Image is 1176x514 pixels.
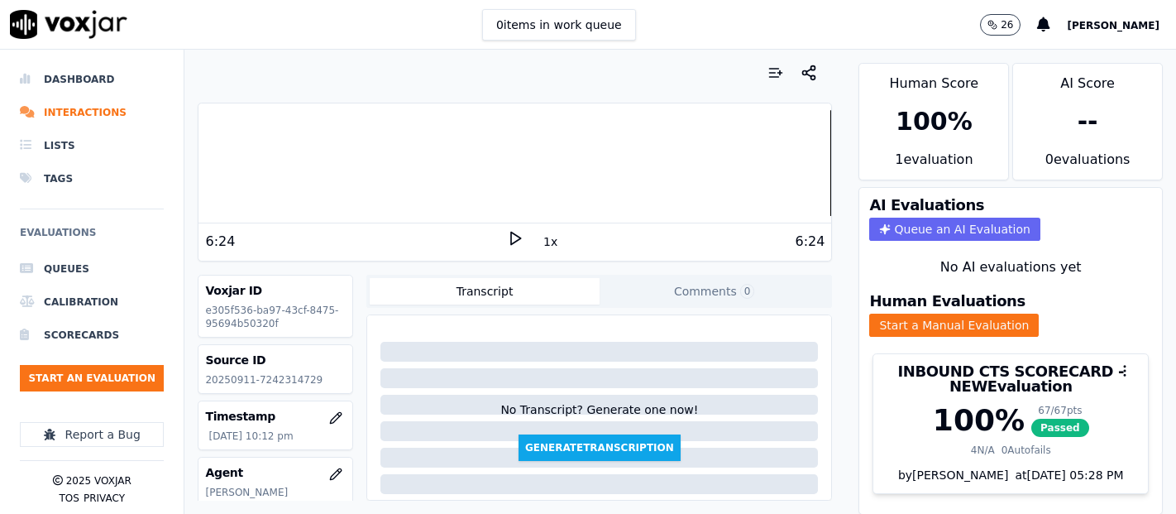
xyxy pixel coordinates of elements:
[20,63,164,96] a: Dashboard
[205,232,235,252] div: 6:24
[859,64,1008,94] div: Human Score
[205,408,346,425] h3: Timestamp
[1067,15,1176,35] button: [PERSON_NAME]
[370,278,600,305] button: Transcript
[1013,64,1162,94] div: AI Score
[980,14,1037,36] button: 26
[1078,107,1098,137] div: --
[20,162,164,195] a: Tags
[869,294,1025,309] h3: Human Evaluations
[20,422,164,447] button: Report a Bug
[20,96,164,129] a: Interactions
[1013,150,1162,180] div: 0 evaluation s
[482,9,636,41] button: 0items in work queue
[10,10,127,39] img: voxjar logo
[20,319,164,352] a: Scorecards
[59,492,79,505] button: TOS
[971,444,995,457] div: 4 N/A
[84,492,125,505] button: Privacy
[20,365,164,392] button: Start an Evaluation
[600,278,829,305] button: Comments
[933,404,1025,437] div: 100 %
[896,107,973,137] div: 100 %
[1008,467,1123,483] div: at [DATE] 05:28 PM
[205,464,346,481] h3: Agent
[500,401,698,435] div: No Transcript? Generate one now!
[883,364,1138,394] h3: INBOUND CTS SCORECARD - NEW Evaluation
[1031,404,1089,417] div: 67 / 67 pts
[1031,419,1089,437] span: Passed
[1002,444,1051,457] div: 0 Autofails
[980,14,1021,36] button: 26
[869,218,1040,241] button: Queue an AI Evaluation
[740,284,755,299] span: 0
[1001,18,1013,31] p: 26
[20,286,164,319] a: Calibration
[205,486,346,512] p: [PERSON_NAME] Valbuena_b26602_INDRA
[205,373,346,387] p: 20250911-7242314729
[859,150,1008,180] div: 1 evaluation
[205,352,346,368] h3: Source ID
[1067,20,1159,31] span: [PERSON_NAME]
[872,257,1149,277] div: No AI evaluations yet
[205,304,346,330] p: e305f536-ba97-43cf-8475-95694b50320f
[519,435,681,461] button: GenerateTranscription
[66,474,131,488] p: 2025 Voxjar
[20,252,164,286] a: Queues
[20,223,164,252] h6: Evaluations
[20,129,164,162] a: Lists
[796,232,825,252] div: 6:24
[869,198,984,213] h3: AI Evaluations
[873,467,1148,493] div: by [PERSON_NAME]
[540,230,561,253] button: 1x
[208,430,346,443] p: [DATE] 10:12 pm
[205,282,346,299] h3: Voxjar ID
[869,314,1039,337] button: Start a Manual Evaluation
